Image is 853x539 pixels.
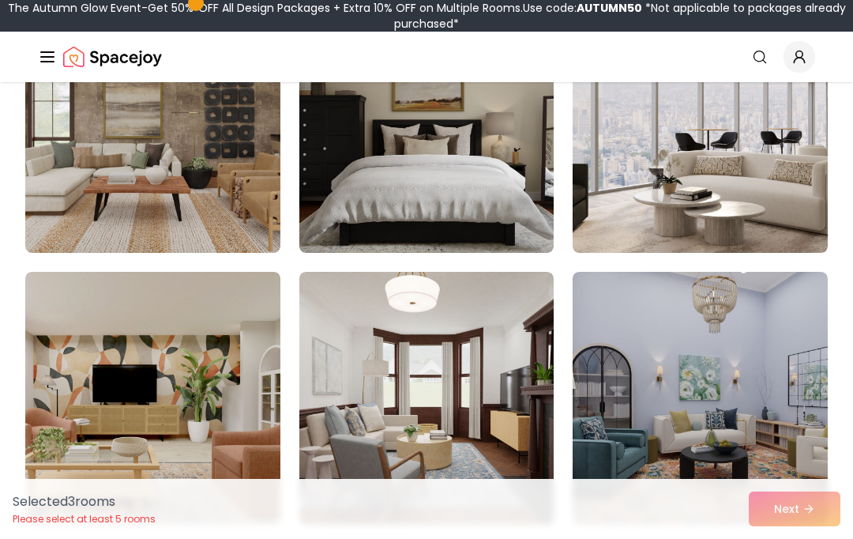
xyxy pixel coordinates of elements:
p: Selected 3 room s [13,492,156,511]
a: Spacejoy [63,41,162,73]
img: Room room-21 [573,272,828,525]
img: Room room-19 [25,272,280,525]
nav: Global [38,32,815,82]
img: Room room-20 [299,272,554,525]
p: Please select at least 5 rooms [13,513,156,526]
img: Spacejoy Logo [63,41,162,73]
